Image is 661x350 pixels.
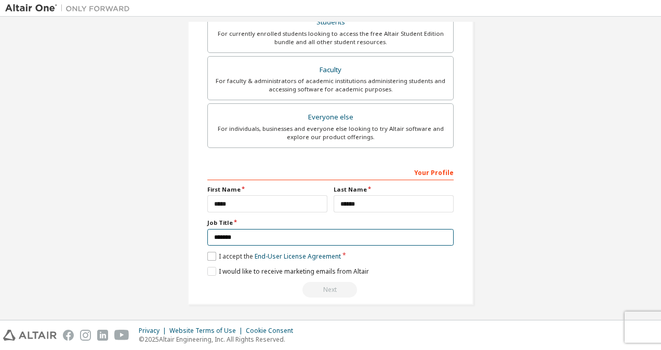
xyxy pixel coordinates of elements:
[207,252,341,261] label: I accept the
[214,77,447,93] div: For faculty & administrators of academic institutions administering students and accessing softwa...
[3,330,57,341] img: altair_logo.svg
[214,30,447,46] div: For currently enrolled students looking to access the free Altair Student Edition bundle and all ...
[114,330,129,341] img: youtube.svg
[255,252,341,261] a: End-User License Agreement
[139,327,169,335] div: Privacy
[63,330,74,341] img: facebook.svg
[214,15,447,30] div: Students
[5,3,135,14] img: Altair One
[214,125,447,141] div: For individuals, businesses and everyone else looking to try Altair software and explore our prod...
[214,110,447,125] div: Everyone else
[207,219,454,227] label: Job Title
[246,327,299,335] div: Cookie Consent
[207,267,369,276] label: I would like to receive marketing emails from Altair
[207,164,454,180] div: Your Profile
[334,185,454,194] label: Last Name
[207,282,454,298] div: Read and acccept EULA to continue
[80,330,91,341] img: instagram.svg
[207,185,327,194] label: First Name
[139,335,299,344] p: © 2025 Altair Engineering, Inc. All Rights Reserved.
[169,327,246,335] div: Website Terms of Use
[97,330,108,341] img: linkedin.svg
[214,63,447,77] div: Faculty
